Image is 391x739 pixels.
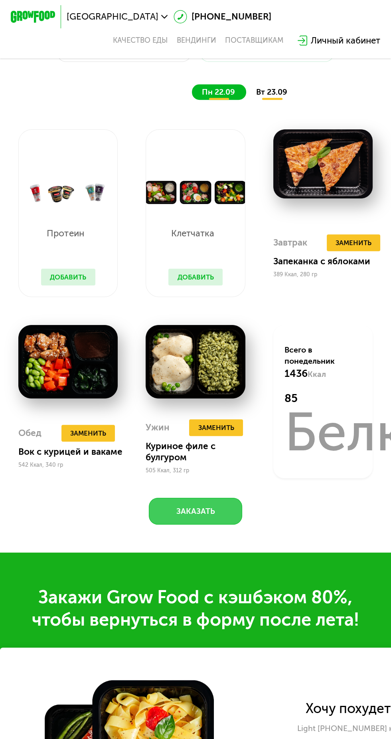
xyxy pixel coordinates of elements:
span: вт 23.09 [256,87,287,97]
button: Добавить [168,269,223,285]
div: Ужин [146,419,170,436]
div: Вок с курицей и вакаме [18,446,127,458]
div: Куриное филе с булгуром [146,441,254,463]
div: 505 Ккал, 312 гр [146,468,245,474]
p: Протеин [41,229,90,238]
span: пн 22.09 [202,87,235,97]
div: Личный кабинет [311,34,380,48]
button: Заменить [61,425,115,442]
div: Запеканка с яблоками [273,256,382,267]
button: Заменить [327,234,381,251]
span: Заменить [198,422,234,433]
p: Клетчатка [168,229,217,238]
span: [GEOGRAPHIC_DATA] [67,12,158,21]
a: Вендинги [177,36,216,45]
a: Качество еды [113,36,168,45]
span: 1436 [284,367,308,380]
div: 389 Ккал, 280 гр [273,271,373,278]
div: поставщикам [225,36,283,45]
a: [PHONE_NUMBER] [174,10,271,24]
div: Всего в понедельник [284,345,361,380]
button: Заказать [149,498,242,525]
button: Добавить [41,269,95,285]
div: 542 Ккал, 340 гр [18,462,118,468]
span: Заменить [70,428,106,439]
div: Завтрак [273,234,307,251]
button: Заменить [189,419,243,436]
span: Заменить [336,237,371,248]
div: Обед [18,425,41,442]
span: Ккал [308,370,326,379]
